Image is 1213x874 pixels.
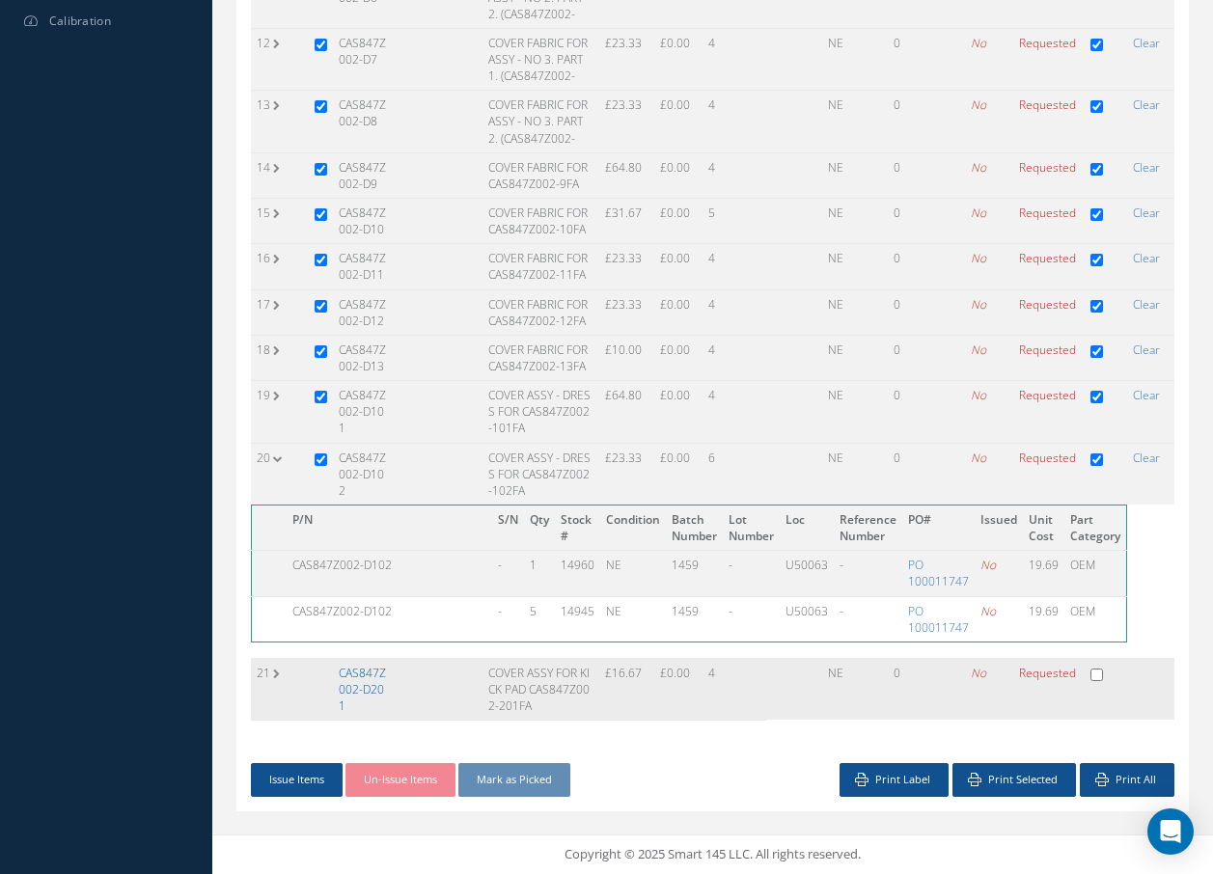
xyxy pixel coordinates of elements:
[492,505,524,550] th: S/N
[840,603,843,619] span: -
[482,152,598,198] td: COVER FABRIC FOR CAS847Z002-9FA
[1080,763,1174,797] a: Print All
[232,845,1194,864] div: Copyright © 2025 Smart 145 LLC. All rights reserved.
[1133,250,1160,266] a: Clear
[482,381,598,443] td: COVER ASSY - DRESS FOR CAS847Z002-101FA
[339,665,386,714] a: CAS847Z002-D201
[333,289,395,335] td: CAS847Z002-D12
[822,289,888,335] td: NE
[834,505,902,550] th: Reference Number
[524,551,555,596] td: 1
[723,551,780,596] td: -
[1133,341,1160,358] a: Clear
[703,244,765,289] td: 4
[971,450,986,466] i: No
[555,551,600,596] td: 14960
[555,596,600,642] td: 14945
[666,551,723,596] td: 1459
[1133,296,1160,313] a: Clear
[49,13,111,29] span: Calibration
[599,658,654,720] td: £16.67
[599,244,654,289] td: £23.33
[257,387,273,403] label: 19
[654,335,703,380] td: £0.00
[952,763,1076,797] button: Print Selected
[786,603,828,619] span: U50063
[666,596,723,642] td: 1459
[1019,387,1076,403] span: Requested
[524,596,555,642] td: 5
[703,335,765,380] td: 4
[654,152,703,198] td: £0.00
[599,289,654,335] td: £23.33
[333,91,395,152] td: CAS847Z002-D8
[703,381,765,443] td: 4
[908,603,969,636] a: PO 100011747
[822,335,888,380] td: NE
[980,557,996,573] i: No
[257,665,273,681] label: 21
[888,335,965,380] td: 0
[599,443,654,505] td: £23.33
[971,250,986,266] i: No
[971,96,986,113] i: No
[654,198,703,243] td: £0.00
[654,28,703,90] td: £0.00
[971,296,986,313] i: No
[908,557,969,589] a: PO 100011747
[1133,35,1160,51] a: Clear
[888,658,965,720] td: 0
[1147,808,1194,855] div: Open Intercom Messenger
[1133,205,1160,221] a: Clear
[333,244,395,289] td: CAS847Z002-D11
[257,35,273,51] label: 12
[555,505,600,550] th: Stock #
[1023,551,1064,596] td: 19.69
[333,381,395,443] td: CAS847Z002-D101
[482,289,598,335] td: COVER FABRIC FOR CAS847Z002-12FA
[458,763,570,797] button: Mark as Picked
[975,505,1023,550] th: Issued
[287,505,492,550] th: P/N
[257,96,273,113] label: 13
[723,505,780,550] th: Lot Number
[822,28,888,90] td: NE
[703,198,765,243] td: 5
[703,289,765,335] td: 4
[654,443,703,505] td: £0.00
[888,198,965,243] td: 0
[599,198,654,243] td: £31.67
[666,505,723,550] th: Batch Number
[257,159,273,176] label: 14
[524,505,555,550] th: Qty
[333,198,395,243] td: CAS847Z002-D10
[1064,505,1127,550] th: Part Category
[971,205,986,221] i: No
[703,91,765,152] td: 4
[703,28,765,90] td: 4
[822,658,888,720] td: NE
[257,341,273,358] label: 18
[980,603,996,619] i: No
[654,91,703,152] td: £0.00
[599,28,654,90] td: £23.33
[888,28,965,90] td: 0
[482,658,598,720] td: COVER ASSY FOR KICK PAD CAS847Z002-201FA
[1133,450,1160,466] a: Clear
[1019,665,1076,681] span: Requested
[822,443,888,505] td: NE
[333,28,395,90] td: CAS847Z002-D7
[257,250,273,266] label: 16
[840,557,843,573] span: -
[600,551,666,596] td: NE
[257,205,273,221] label: 15
[1019,341,1076,358] span: Requested
[251,763,343,797] button: Issue Items
[971,665,986,681] i: No
[822,91,888,152] td: NE
[654,244,703,289] td: £0.00
[1019,450,1076,466] span: Requested
[1019,205,1076,221] span: Requested
[333,443,395,505] td: CAS847Z002-D102
[888,91,965,152] td: 0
